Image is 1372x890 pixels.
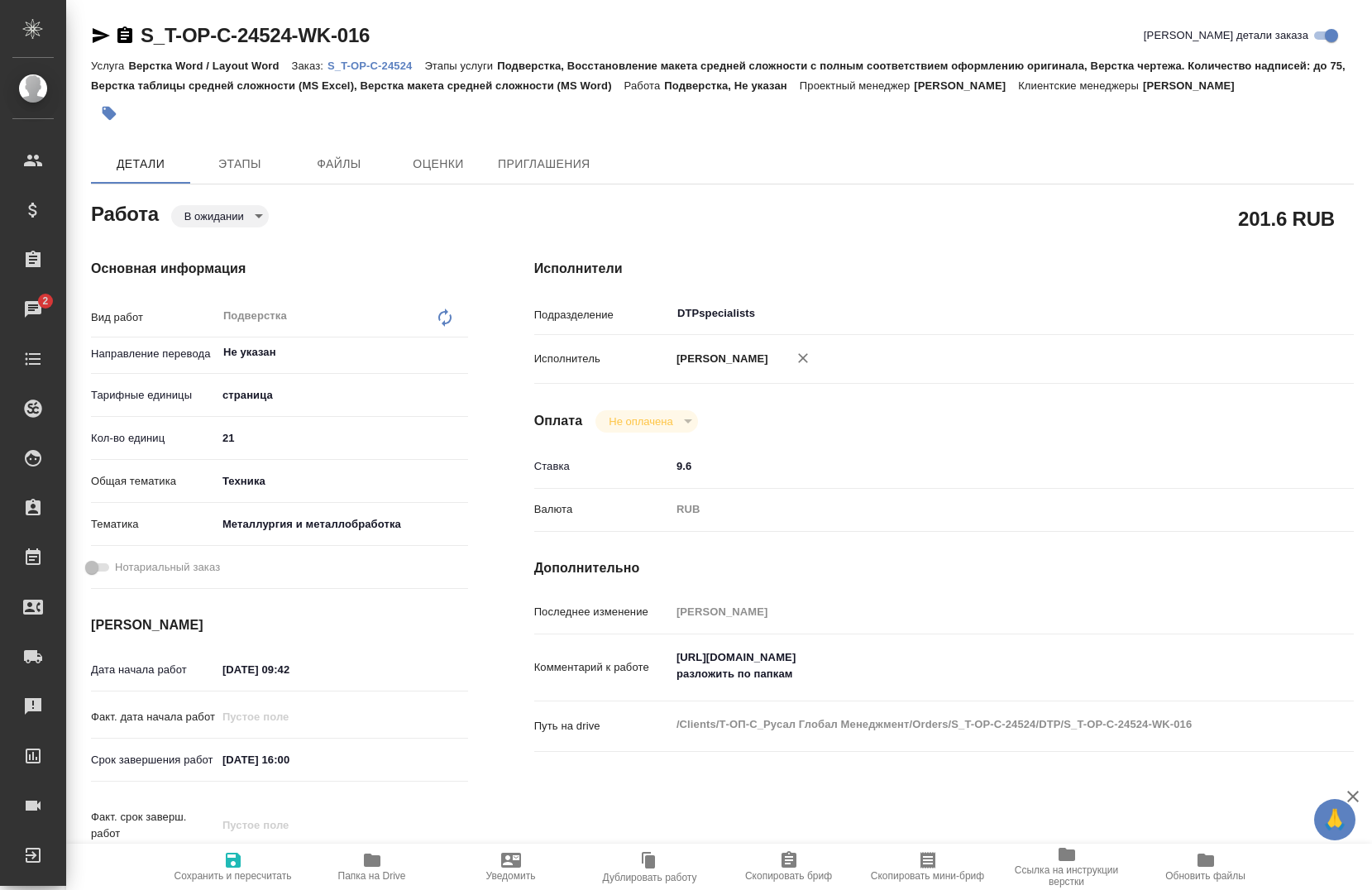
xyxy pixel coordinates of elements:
input: ✎ Введи что-нибудь [217,426,468,450]
p: Вид работ [91,309,217,326]
h4: [PERSON_NAME] [91,615,468,635]
button: Не оплачена [604,414,677,428]
p: Работа [624,79,665,92]
h4: Дополнительно [534,558,1354,578]
button: 🙏 [1314,799,1355,840]
p: Тарифные единицы [91,387,217,404]
button: Обновить файлы [1136,844,1275,890]
h4: Исполнители [534,259,1354,279]
h4: Основная информация [91,259,468,279]
h2: 201.6 RUB [1238,204,1335,232]
div: Металлургия и металлобработка [217,510,468,538]
input: ✎ Введи что-нибудь [217,748,361,772]
p: Тематика [91,516,217,533]
p: Кол-во единиц [91,430,217,447]
div: RUB [671,495,1285,524]
textarea: /Clients/Т-ОП-С_Русал Глобал Менеджмент/Orders/S_T-OP-C-24524/DTP/S_T-OP-C-24524-WK-016 [671,711,1285,739]
a: S_T-OP-C-24524 [327,58,424,72]
div: В ожидании [171,205,269,227]
p: Этапы услуги [424,60,497,72]
button: Папка на Drive [303,844,442,890]
p: Проектный менеджер [800,79,914,92]
button: Ссылка на инструкции верстки [997,844,1136,890]
p: Исполнитель [534,351,671,367]
button: В ожидании [179,209,249,223]
h4: Оплата [534,411,583,431]
p: Факт. дата начала работ [91,709,217,725]
span: Дублировать работу [603,872,697,883]
p: Общая тематика [91,473,217,490]
h2: Работа [91,198,159,227]
div: Техника [217,467,468,495]
span: 🙏 [1321,802,1349,837]
p: Заказ: [292,60,327,72]
p: Подверстка, Восстановление макета средней сложности с полным соответствием оформлению оригинала, ... [91,60,1346,92]
p: Подразделение [534,307,671,323]
div: В ожидании [595,410,697,433]
p: Комментарий к работе [534,659,671,676]
p: Услуга [91,60,128,72]
p: Верстка Word / Layout Word [128,60,291,72]
span: Приглашения [498,154,590,175]
span: Уведомить [486,870,536,882]
button: Скопировать ссылку [115,26,135,45]
button: Open [459,351,462,354]
span: Сохранить и пересчитать [174,870,292,882]
button: Дублировать работу [581,844,719,890]
p: Последнее изменение [534,604,671,620]
p: Дата начала работ [91,662,217,678]
span: Скопировать мини-бриф [871,870,984,882]
button: Open [1276,312,1279,315]
p: Срок завершения работ [91,752,217,768]
button: Сохранить и пересчитать [164,844,303,890]
button: Удалить исполнителя [785,340,821,376]
button: Добавить тэг [91,95,127,132]
p: S_T-OP-C-24524 [327,60,424,72]
input: ✎ Введи что-нибудь [217,658,361,682]
span: Оценки [399,154,478,175]
div: страница [217,381,468,409]
p: Путь на drive [534,718,671,734]
span: Нотариальный заказ [115,559,220,576]
button: Скопировать ссылку для ЯМессенджера [91,26,111,45]
p: Направление перевода [91,346,217,362]
a: 2 [4,289,62,330]
p: Факт. срок заверш. работ [91,809,217,842]
textarea: [URL][DOMAIN_NAME] разложить по папкам [671,644,1285,688]
button: Скопировать мини-бриф [858,844,997,890]
button: Уведомить [442,844,581,890]
input: Пустое поле [217,813,361,837]
p: [PERSON_NAME] [1143,79,1247,92]
span: Детали [101,154,180,175]
p: Валюта [534,501,671,518]
a: S_T-OP-C-24524-WK-016 [141,24,370,46]
input: Пустое поле [671,600,1285,624]
span: Обновить файлы [1165,870,1245,882]
input: Пустое поле [217,705,361,729]
p: Подверстка, Не указан [664,79,800,92]
span: Скопировать бриф [745,870,832,882]
input: ✎ Введи что-нибудь [671,454,1285,478]
span: Папка на Drive [338,870,406,882]
p: [PERSON_NAME] [671,351,768,367]
span: [PERSON_NAME] детали заказа [1144,27,1308,44]
p: [PERSON_NAME] [914,79,1018,92]
p: Ставка [534,458,671,475]
span: Файлы [299,154,379,175]
button: Скопировать бриф [719,844,858,890]
span: Этапы [200,154,280,175]
span: Ссылка на инструкции верстки [1007,864,1126,888]
p: Клиентские менеджеры [1018,79,1143,92]
span: 2 [32,293,58,309]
